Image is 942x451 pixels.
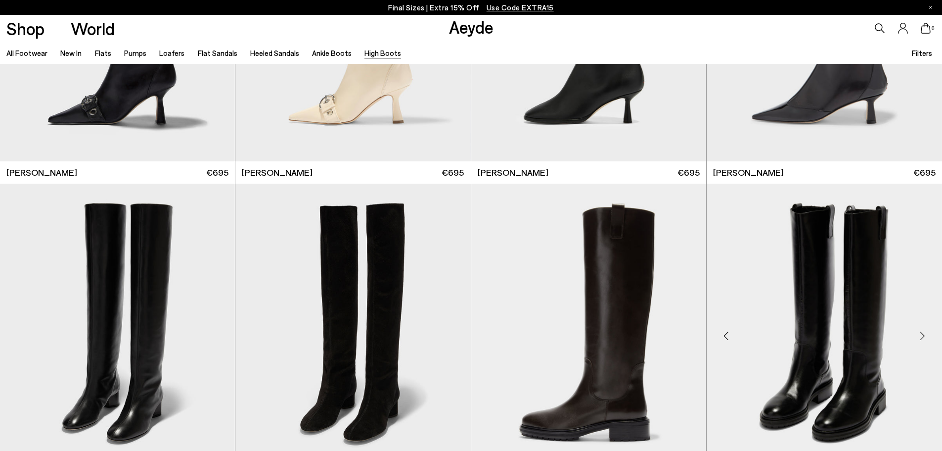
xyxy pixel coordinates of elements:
a: [PERSON_NAME] €695 [235,161,470,184]
a: Ankle Boots [312,49,352,57]
span: €695 [913,166,936,179]
span: €695 [442,166,464,179]
span: Filters [912,49,932,57]
a: New In [60,49,82,57]
span: [PERSON_NAME] [6,166,77,179]
a: Heeled Sandals [250,49,299,57]
a: Loafers [159,49,184,57]
span: [PERSON_NAME] [713,166,784,179]
a: World [71,20,115,37]
div: Next slide [907,321,937,351]
a: Pumps [124,49,146,57]
span: Navigate to /collections/ss25-final-sizes [487,3,554,12]
a: High Boots [364,49,401,57]
div: Previous slide [712,321,741,351]
span: 0 [931,26,936,31]
p: Final Sizes | Extra 15% Off [388,1,554,14]
a: Flats [95,49,111,57]
a: All Footwear [6,49,47,57]
a: 0 [921,23,931,34]
a: [PERSON_NAME] €695 [471,161,706,184]
a: Shop [6,20,45,37]
span: [PERSON_NAME] [242,166,313,179]
span: €695 [677,166,700,179]
a: Aeyde [449,16,493,37]
a: [PERSON_NAME] €695 [707,161,942,184]
span: [PERSON_NAME] [478,166,548,179]
a: Flat Sandals [198,49,237,57]
span: €695 [206,166,228,179]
